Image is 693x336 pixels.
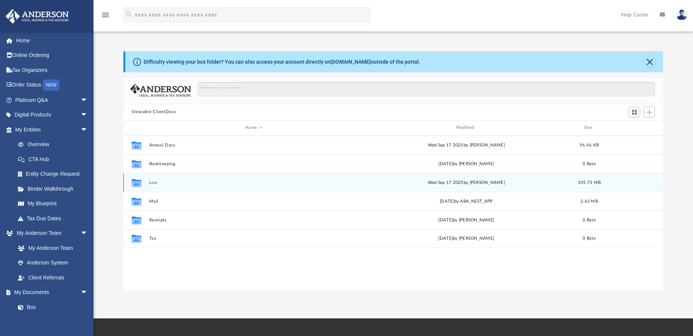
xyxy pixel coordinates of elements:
button: Switch to Grid View [629,107,640,117]
button: Receipts [149,218,359,223]
div: id [127,124,145,131]
a: Tax Organizers [5,63,99,78]
div: [DATE] by ABA_NEST_APP [362,198,571,205]
span: arrow_drop_down [80,285,95,300]
div: [DATE] by [PERSON_NAME] [362,235,571,242]
img: Anderson Advisors Platinum Portal [3,9,71,24]
div: Wed Sep 17 2025 by [PERSON_NAME] [362,142,571,148]
div: Name [149,124,358,131]
div: Difficulty viewing your box folder? You can also access your account directly on outside of the p... [144,58,420,66]
i: search [125,10,133,18]
a: Overview [10,137,99,152]
span: 0 Byte [583,161,596,166]
span: arrow_drop_down [80,93,95,108]
a: Anderson System [10,255,95,270]
div: grid [123,136,663,291]
a: Digital Productsarrow_drop_down [5,108,99,122]
div: Modified [362,124,571,131]
input: Search files and folders [198,82,655,96]
div: id [607,124,660,131]
button: Add [644,107,655,117]
button: Close [645,57,655,67]
button: Tax [149,236,359,241]
a: Binder Walkthrough [10,181,99,196]
span: 105.73 MB [578,180,601,184]
a: Box [10,300,92,315]
div: [DATE] by [PERSON_NAME] [362,160,571,167]
i: menu [101,10,110,19]
a: My Anderson Teamarrow_drop_down [5,226,95,241]
a: Tax Due Dates [10,211,99,226]
span: 0 Byte [583,218,596,222]
a: Client Referrals [10,270,95,285]
a: My Documentsarrow_drop_down [5,285,95,300]
span: arrow_drop_down [80,226,95,241]
div: NEW [43,79,59,91]
a: My Blueprint [10,196,95,211]
a: CTA Hub [10,152,99,167]
button: Annual Docs [149,143,359,148]
a: Home [5,33,99,48]
div: [DATE] by [PERSON_NAME] [362,217,571,223]
img: User Pic [676,9,687,20]
span: arrow_drop_down [80,108,95,123]
button: Bookkeeping [149,161,359,166]
a: menu [101,14,110,19]
button: Viewable-ClientDocs [132,109,176,115]
a: [DOMAIN_NAME] [331,59,371,65]
span: arrow_drop_down [80,122,95,137]
a: Order StatusNEW [5,78,99,93]
span: 96.46 KB [580,143,599,147]
a: My Entitiesarrow_drop_down [5,122,99,137]
span: 2.63 MB [580,199,598,203]
div: Wed Sep 17 2025 by [PERSON_NAME] [362,179,571,186]
a: Online Ordering [5,48,99,63]
button: Law [149,180,359,185]
a: Platinum Q&Aarrow_drop_down [5,93,99,108]
span: 0 Byte [583,236,596,240]
div: Size [574,124,604,131]
a: Entity Change Request [10,167,99,182]
a: My Anderson Team [10,240,92,255]
button: Mail [149,199,359,204]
